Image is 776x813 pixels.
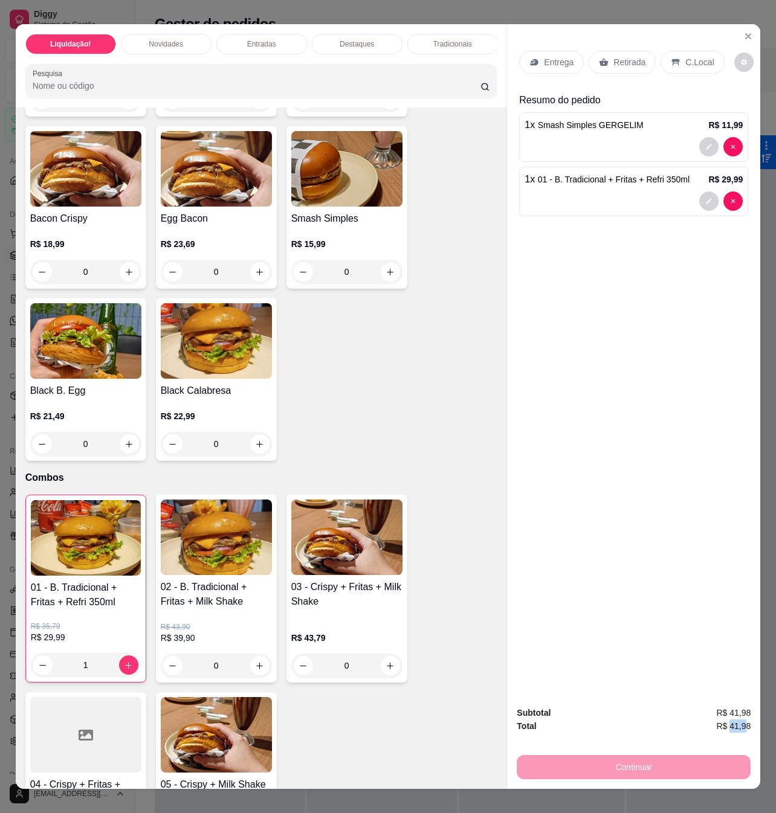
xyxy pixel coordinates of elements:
p: Novidades [149,39,183,49]
strong: Total [517,721,536,731]
h4: 01 - B. Tradicional + Fritas + Refri 350ml [31,580,141,609]
p: R$ 29,99 [708,173,743,185]
button: decrease-product-quantity [734,53,754,72]
h4: 02 - B. Tradicional + Fritas + Milk Shake [161,580,272,609]
h4: Bacon Crispy [30,211,141,226]
p: R$ 18,99 [30,238,141,250]
p: Liquidação! [50,39,91,49]
h4: Black B. Egg [30,384,141,398]
p: R$ 21,49 [30,410,141,422]
p: R$ 43,79 [291,632,403,644]
p: R$ 11,99 [708,119,743,131]
p: R$ 29,99 [31,631,141,643]
p: 1 x [525,118,643,132]
span: Smash Simples GERGELIM [538,120,644,130]
button: Close [739,27,758,46]
button: decrease-product-quantity [699,137,719,156]
span: R$ 41,98 [716,706,751,719]
p: R$ 15,99 [291,238,403,250]
p: 1 x [525,172,690,187]
p: R$ 39,90 [161,632,272,644]
span: 01 - B. Tradicional + Fritas + Refri 350ml [538,175,690,184]
img: product-image [31,500,141,576]
p: R$ 22,99 [161,410,272,422]
img: product-image [161,500,272,575]
p: Destaques [340,39,374,49]
img: product-image [291,500,403,575]
img: product-image [161,697,272,773]
p: Entradas [247,39,276,49]
span: R$ 41,98 [716,719,751,733]
img: product-image [291,131,403,207]
p: R$ 23,69 [161,238,272,250]
img: product-image [30,131,141,207]
p: C.Local [685,56,714,68]
p: R$ 35,79 [31,622,141,631]
strong: Subtotal [517,708,551,718]
img: product-image [161,303,272,379]
button: decrease-product-quantity [723,137,743,156]
h4: 03 - Crispy + Fritas + Milk Shake [291,580,403,609]
img: product-image [30,303,141,379]
p: Tradicionais [433,39,472,49]
label: Pesquisa [33,68,66,79]
h4: Black Calabresa [161,384,272,398]
p: Entrega [544,56,574,68]
h4: 05 - Crispy + Milk Shake [161,777,272,792]
button: decrease-product-quantity [723,191,743,211]
p: Combos [25,471,497,485]
p: Retirada [613,56,645,68]
p: Resumo do pedido [519,93,748,108]
h4: Egg Bacon [161,211,272,226]
h4: Smash Simples [291,211,403,226]
h4: 04 - Crispy + Fritas + Refri 350ml [30,777,141,806]
img: product-image [161,131,272,207]
input: Pesquisa [33,80,480,92]
p: R$ 43,90 [161,622,272,632]
button: decrease-product-quantity [699,191,719,211]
